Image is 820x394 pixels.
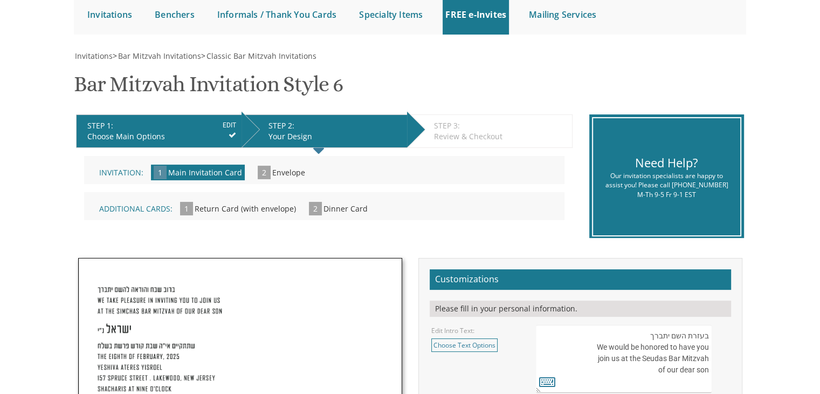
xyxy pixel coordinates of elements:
span: Invitation: [99,167,143,178]
div: Our invitation specialists are happy to assist you! Please call [PHONE_NUMBER] M-Th 9-5 Fr 9-1 EST [601,171,732,199]
span: Dinner Card [323,203,368,214]
div: STEP 3: [434,120,567,131]
a: Classic Bar Mitzvah Invitations [205,51,316,61]
div: Please fill in your personal information. [430,301,731,317]
div: STEP 2: [268,120,402,131]
span: 2 [258,166,271,179]
span: Envelope [272,167,305,178]
span: > [201,51,316,61]
textarea: בעזרת השם יתברך We would be honored to have you join us at the Seudas Bar Mitzvah of our dear son [536,325,711,393]
span: Main Invitation Card [168,167,242,178]
span: Invitations [75,51,113,61]
h2: Customizations [430,269,731,290]
div: Your Design [268,131,402,142]
div: STEP 1: [87,120,236,131]
span: Classic Bar Mitzvah Invitations [206,51,316,61]
label: Edit Intro Text: [431,326,474,335]
a: Choose Text Options [431,338,498,352]
span: 1 [154,166,167,179]
div: Review & Checkout [434,131,567,142]
h1: Bar Mitzvah Invitation Style 6 [74,72,343,104]
a: Invitations [74,51,113,61]
span: Bar Mitzvah Invitations [118,51,201,61]
div: Need Help? [601,154,732,171]
a: Bar Mitzvah Invitations [117,51,201,61]
div: Choose Main Options [87,131,236,142]
input: EDIT [223,120,236,130]
span: Additional Cards: [99,203,173,214]
span: Return Card (with envelope) [195,203,296,214]
span: > [113,51,201,61]
span: 2 [309,202,322,215]
span: 1 [180,202,193,215]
